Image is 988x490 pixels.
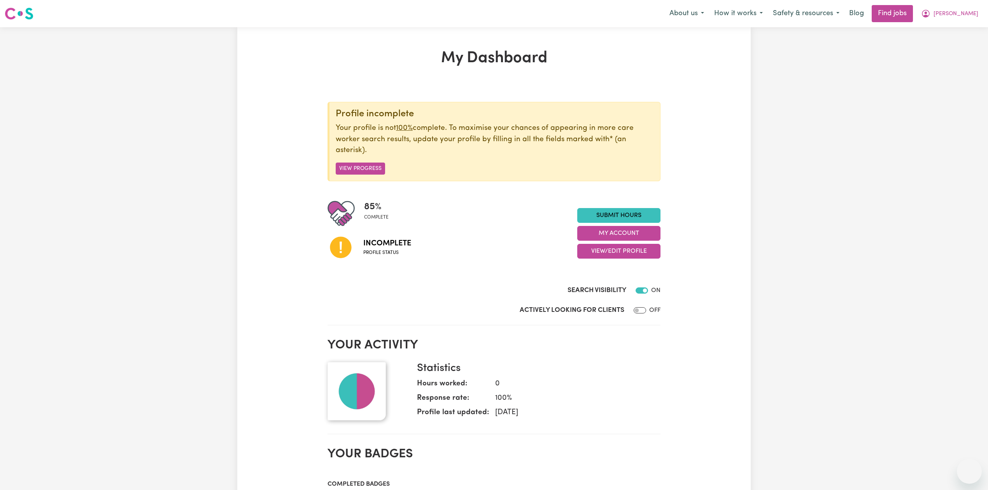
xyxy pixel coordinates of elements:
button: View Progress [336,163,385,175]
span: [PERSON_NAME] [934,10,978,18]
a: Careseekers logo [5,5,33,23]
h3: Statistics [417,362,654,375]
span: OFF [649,307,660,313]
div: Profile completeness: 85% [364,200,395,227]
span: Incomplete [363,238,411,249]
h3: Completed badges [328,481,660,488]
a: Blog [844,5,869,22]
div: Profile incomplete [336,108,654,120]
button: Safety & resources [768,5,844,22]
button: About us [664,5,709,22]
h2: Your badges [328,447,660,462]
h1: My Dashboard [328,49,660,68]
button: How it works [709,5,768,22]
dd: [DATE] [489,407,654,418]
img: Careseekers logo [5,7,33,21]
u: 100% [396,124,413,132]
dt: Response rate: [417,393,489,407]
dd: 0 [489,378,654,390]
h2: Your activity [328,338,660,353]
button: My Account [577,226,660,241]
dt: Profile last updated: [417,407,489,422]
span: 85 % [364,200,389,214]
img: Your profile picture [328,362,386,420]
button: View/Edit Profile [577,244,660,259]
iframe: Button to launch messaging window [957,459,982,484]
a: Submit Hours [577,208,660,223]
a: Find jobs [872,5,913,22]
label: Search Visibility [568,285,626,296]
span: complete [364,214,389,221]
dd: 100 % [489,393,654,404]
dt: Hours worked: [417,378,489,393]
p: Your profile is not complete. To maximise your chances of appearing in more care worker search re... [336,123,654,156]
span: Profile status [363,249,411,256]
span: ON [651,287,660,294]
button: My Account [916,5,983,22]
label: Actively Looking for Clients [520,305,624,315]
